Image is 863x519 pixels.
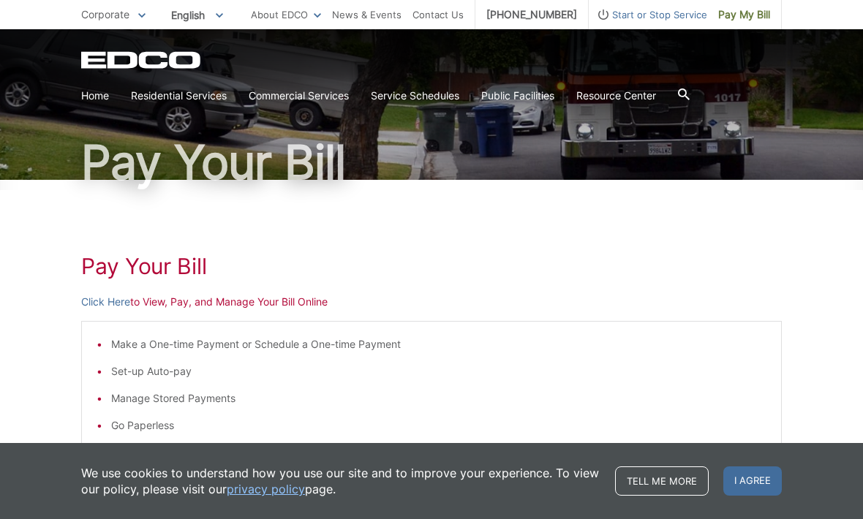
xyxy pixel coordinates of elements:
[81,294,130,310] a: Click Here
[723,466,782,496] span: I agree
[227,481,305,497] a: privacy policy
[111,417,766,433] li: Go Paperless
[81,8,129,20] span: Corporate
[111,363,766,379] li: Set-up Auto-pay
[251,7,321,23] a: About EDCO
[81,253,782,279] h1: Pay Your Bill
[81,294,782,310] p: to View, Pay, and Manage Your Bill Online
[371,88,459,104] a: Service Schedules
[332,7,402,23] a: News & Events
[111,336,766,352] li: Make a One-time Payment or Schedule a One-time Payment
[718,7,770,23] span: Pay My Bill
[111,390,766,406] li: Manage Stored Payments
[412,7,464,23] a: Contact Us
[81,51,203,69] a: EDCD logo. Return to the homepage.
[81,465,600,497] p: We use cookies to understand how you use our site and to improve your experience. To view our pol...
[81,139,782,186] h1: Pay Your Bill
[481,88,554,104] a: Public Facilities
[576,88,656,104] a: Resource Center
[81,88,109,104] a: Home
[615,466,709,496] a: Tell me more
[160,3,234,27] span: English
[249,88,349,104] a: Commercial Services
[131,88,227,104] a: Residential Services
